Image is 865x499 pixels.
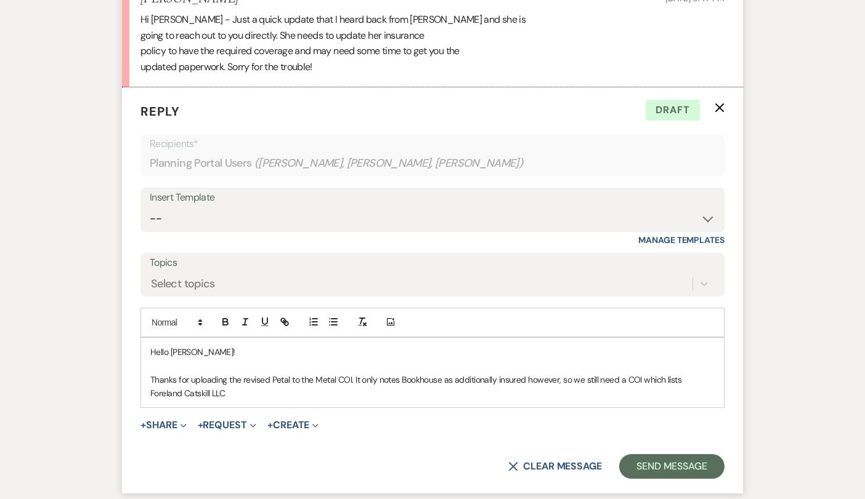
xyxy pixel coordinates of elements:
a: Manage Templates [638,234,725,246]
span: ( [PERSON_NAME], [PERSON_NAME], [PERSON_NAME] ) [254,155,524,172]
div: Hi [PERSON_NAME] - Just a quick update that I heard back from [PERSON_NAME] and she is going to r... [140,12,725,74]
span: + [198,420,203,430]
button: Request [198,420,256,430]
button: Share [140,420,187,430]
div: Select topics [151,275,215,292]
span: Draft [646,100,700,121]
p: Hello [PERSON_NAME]! [150,345,715,359]
span: Reply [140,103,180,119]
label: Topics [150,254,715,272]
div: Insert Template [150,189,715,207]
div: Planning Portal Users [150,151,715,175]
p: Recipients* [150,136,715,152]
button: Send Message [619,454,725,479]
p: Thanks for uploading the revised Petal to the Metal COI. It only notes Bookhouse as additionally ... [150,373,715,401]
button: Create [267,420,319,430]
span: + [267,420,273,430]
button: Clear message [508,461,602,471]
span: + [140,420,146,430]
